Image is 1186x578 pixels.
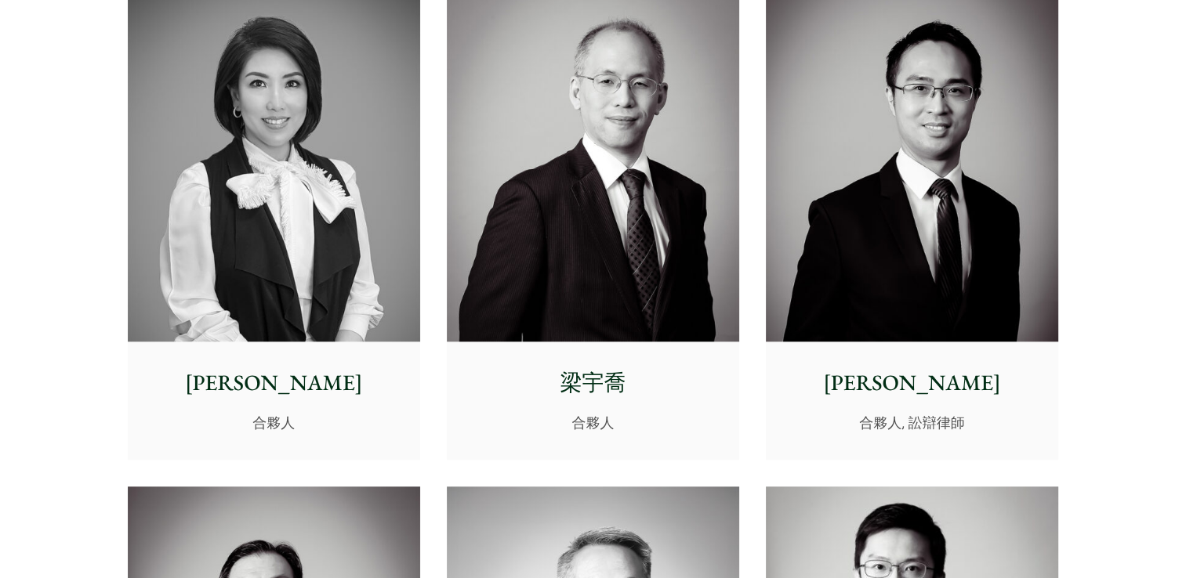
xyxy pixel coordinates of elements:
[778,367,1046,399] p: [PERSON_NAME]
[459,412,727,433] p: 合夥人
[459,367,727,399] p: 梁宇喬
[140,412,408,433] p: 合夥人
[140,367,408,399] p: [PERSON_NAME]
[778,412,1046,433] p: 合夥人, 訟辯律師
